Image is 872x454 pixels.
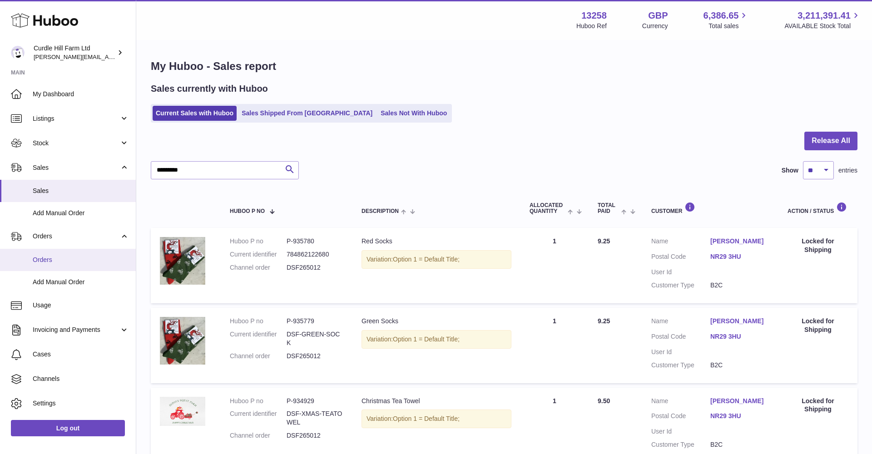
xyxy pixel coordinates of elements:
div: Christmas Tea Towel [362,397,511,405]
span: Option 1 = Default Title; [393,415,460,422]
span: Add Manual Order [33,209,129,217]
a: Log out [11,420,125,436]
dt: Customer Type [651,440,710,449]
div: Huboo Ref [576,22,607,30]
dt: Huboo P no [230,237,287,246]
dd: DSF265012 [287,263,343,272]
a: [PERSON_NAME] [710,317,769,326]
h2: Sales currently with Huboo [151,83,268,95]
span: Sales [33,163,119,172]
a: Sales Not With Huboo [377,106,450,121]
dt: Name [651,397,710,408]
span: Description [362,208,399,214]
span: Total sales [708,22,749,30]
dt: Channel order [230,352,287,360]
span: Total paid [598,202,619,214]
dt: Customer Type [651,281,710,290]
strong: GBP [648,10,668,22]
div: Variation: [362,330,511,349]
a: Sales Shipped From [GEOGRAPHIC_DATA] [238,106,376,121]
span: AVAILABLE Stock Total [784,22,861,30]
dd: B2C [710,361,769,370]
dd: DSF-XMAS-TEATOWEL [287,410,343,427]
span: 9.25 [598,317,610,325]
span: [PERSON_NAME][EMAIL_ADDRESS][DOMAIN_NAME] [34,53,182,60]
div: Locked for Shipping [788,237,848,254]
div: Variation: [362,250,511,269]
span: 6,386.65 [704,10,739,22]
a: [PERSON_NAME] [710,237,769,246]
dt: Name [651,237,710,248]
dd: B2C [710,440,769,449]
a: [PERSON_NAME] [710,397,769,405]
a: NR29 3HU [710,332,769,341]
dd: P-935779 [287,317,343,326]
span: Settings [33,399,129,408]
span: Orders [33,256,129,264]
dt: Current identifier [230,250,287,259]
strong: 13258 [581,10,607,22]
dt: Channel order [230,263,287,272]
div: Locked for Shipping [788,317,848,334]
img: image_6ab25b1e-6dc5-493d-ad7f-0fa9f83e5886.png [160,397,205,426]
span: Orders [33,232,119,241]
span: Option 1 = Default Title; [393,256,460,263]
dd: P-934929 [287,397,343,405]
a: NR29 3HU [710,252,769,261]
a: NR29 3HU [710,412,769,420]
span: Huboo P no [230,208,265,214]
dt: Current identifier [230,330,287,347]
dt: Huboo P no [230,397,287,405]
dt: Postal Code [651,332,710,343]
dd: DSF-GREEN-SOCK [287,330,343,347]
div: Variation: [362,410,511,428]
dd: B2C [710,281,769,290]
dt: User Id [651,268,710,276]
dt: Name [651,317,710,328]
div: Currency [642,22,668,30]
a: 6,386.65 Total sales [704,10,749,30]
span: 3,211,391.41 [798,10,851,22]
button: Release All [804,132,857,150]
span: Invoicing and Payments [33,326,119,334]
div: Curdle Hill Farm Ltd [34,44,115,61]
div: Red Socks [362,237,511,246]
dt: Customer Type [651,361,710,370]
img: miranda@diddlysquatfarmshop.com [11,46,25,59]
span: 9.50 [598,397,610,405]
span: Stock [33,139,119,148]
dd: 784862122680 [287,250,343,259]
a: Current Sales with Huboo [153,106,237,121]
span: Cases [33,350,129,359]
div: Locked for Shipping [788,397,848,414]
dt: User Id [651,427,710,436]
div: Action / Status [788,202,848,214]
div: Green Socks [362,317,511,326]
span: 9.25 [598,237,610,245]
span: entries [838,166,857,175]
dt: Channel order [230,431,287,440]
span: My Dashboard [33,90,129,99]
dd: DSF265012 [287,431,343,440]
span: Option 1 = Default Title; [393,336,460,343]
dt: Postal Code [651,252,710,263]
img: 132581705942114.jpg [160,317,205,365]
span: Channels [33,375,129,383]
label: Show [782,166,798,175]
dt: Current identifier [230,410,287,427]
img: 132581705942081.jpg [160,237,205,285]
span: Usage [33,301,129,310]
dt: Postal Code [651,412,710,423]
dd: DSF265012 [287,352,343,360]
a: 3,211,391.41 AVAILABLE Stock Total [784,10,861,30]
td: 1 [520,308,589,383]
div: Customer [651,202,769,214]
td: 1 [520,228,589,303]
span: Add Manual Order [33,278,129,286]
dd: P-935780 [287,237,343,246]
h1: My Huboo - Sales report [151,59,857,74]
span: Sales [33,187,129,195]
span: Listings [33,114,119,123]
dt: Huboo P no [230,317,287,326]
dt: User Id [651,348,710,356]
